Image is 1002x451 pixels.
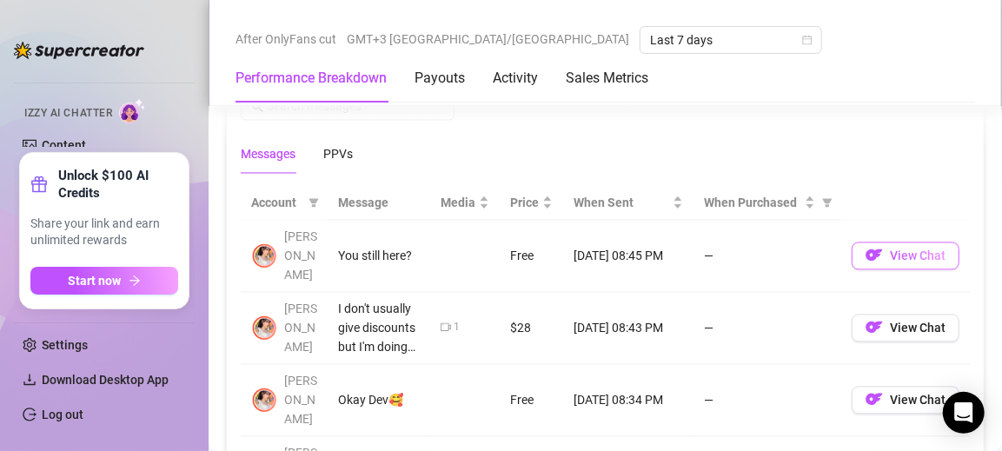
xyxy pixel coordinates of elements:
[236,68,387,89] div: Performance Breakdown
[30,176,48,193] span: gift
[129,275,141,287] span: arrow-right
[563,364,693,436] td: [DATE] 08:34 PM
[42,373,169,387] span: Download Desktop App
[510,193,539,212] span: Price
[819,189,836,216] span: filter
[563,186,693,220] th: When Sent
[693,186,841,220] th: When Purchased
[574,193,669,212] span: When Sent
[441,322,451,332] span: video-camera
[30,216,178,249] span: Share your link and earn unlimited rewards
[852,386,959,414] button: OFView Chat
[866,318,883,335] img: OF
[14,42,144,59] img: logo-BBDzfeDw.svg
[822,197,833,208] span: filter
[704,193,801,212] span: When Purchased
[500,292,563,364] td: $28
[493,68,538,89] div: Activity
[890,249,946,262] span: View Chat
[415,68,465,89] div: Payouts
[284,302,317,354] span: [PERSON_NAME]
[236,26,336,52] span: After OnlyFans cut
[24,105,112,122] span: Izzy AI Chatter
[58,167,178,202] strong: Unlock $100 AI Credits
[328,186,430,220] th: Message
[241,144,295,163] div: Messages
[890,321,946,335] span: View Chat
[650,27,812,53] span: Last 7 days
[252,315,276,340] img: 𝖍𝖔𝖑𝖑𝖞
[69,274,122,288] span: Start now
[441,193,475,212] span: Media
[500,220,563,292] td: Free
[284,374,317,426] span: [PERSON_NAME]
[305,189,322,216] span: filter
[563,292,693,364] td: [DATE] 08:43 PM
[563,220,693,292] td: [DATE] 08:45 PM
[251,193,302,212] span: Account
[693,220,841,292] td: —
[119,98,146,123] img: AI Chatter
[309,197,319,208] span: filter
[252,388,276,412] img: 𝖍𝖔𝖑𝖑𝖞
[454,319,460,335] div: 1
[693,292,841,364] td: —
[323,144,353,163] div: PPVs
[852,314,959,342] button: OFView Chat
[866,390,883,408] img: OF
[866,246,883,263] img: OF
[30,267,178,295] button: Start nowarrow-right
[566,68,648,89] div: Sales Metrics
[890,393,946,407] span: View Chat
[284,229,317,282] span: [PERSON_NAME]
[42,338,88,352] a: Settings
[42,138,86,152] a: Content
[693,364,841,436] td: —
[430,186,500,220] th: Media
[252,243,276,268] img: 𝖍𝖔𝖑𝖑𝖞
[347,26,629,52] span: GMT+3 [GEOGRAPHIC_DATA]/[GEOGRAPHIC_DATA]
[42,408,83,421] a: Log out
[852,242,959,269] button: OFView Chat
[943,392,985,434] div: Open Intercom Messenger
[500,364,563,436] td: Free
[802,35,813,45] span: calendar
[500,186,563,220] th: Price
[852,324,959,338] a: OFView Chat
[852,252,959,266] a: OFView Chat
[338,299,420,356] div: I don't usually give discounts but I'm doing this just for you as a welcome gift so I hope you wa...
[338,390,420,409] div: Okay Dev🥰
[852,396,959,410] a: OFView Chat
[338,246,420,265] div: You still here?
[23,373,36,387] span: download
